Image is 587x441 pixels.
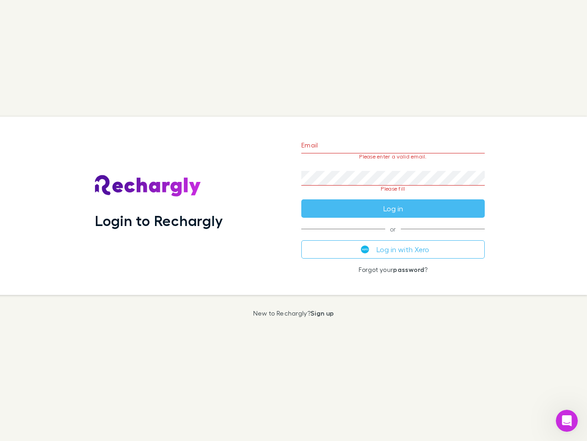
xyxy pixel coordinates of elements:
[301,266,485,273] p: Forgot your ?
[301,153,485,160] p: Please enter a valid email.
[310,309,334,317] a: Sign up
[301,199,485,218] button: Log in
[95,212,223,229] h1: Login to Rechargly
[393,266,424,273] a: password
[253,310,334,317] p: New to Rechargly?
[361,245,369,254] img: Xero's logo
[95,175,201,197] img: Rechargly's Logo
[301,186,485,192] p: Please fill
[301,240,485,259] button: Log in with Xero
[556,410,578,432] iframe: Intercom live chat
